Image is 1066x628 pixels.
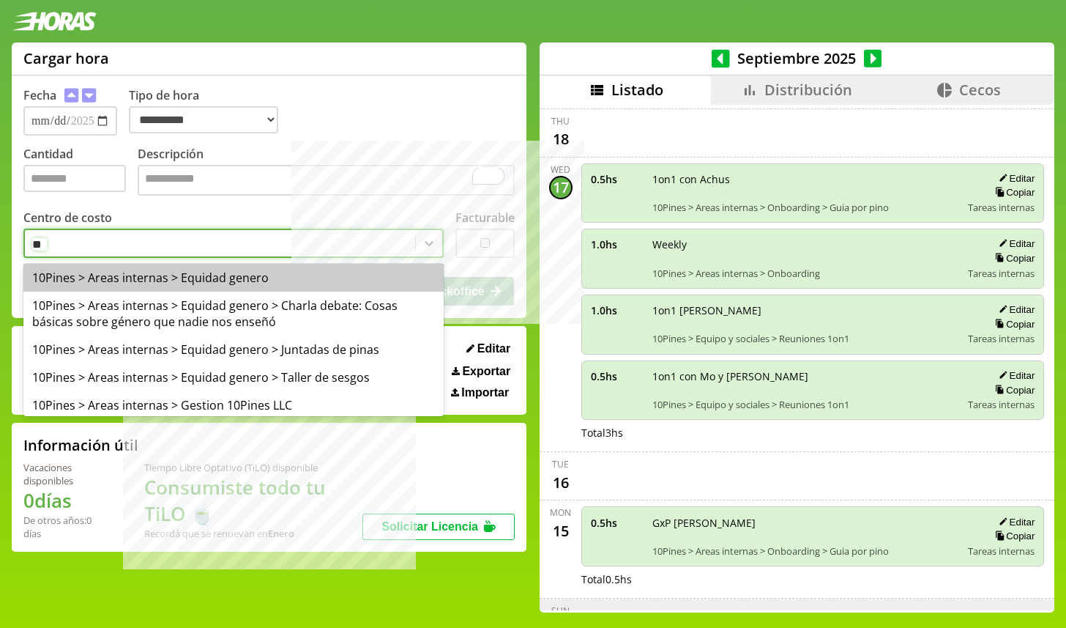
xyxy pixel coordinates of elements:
button: Editar [994,237,1035,250]
span: 10Pines > Areas internas > Onboarding > Guia por pino [652,544,958,558]
span: 1on1 [PERSON_NAME] [652,303,958,317]
label: Fecha [23,87,56,103]
label: Cantidad [23,146,138,199]
span: Importar [461,386,509,399]
div: Tiempo Libre Optativo (TiLO) disponible [144,461,362,474]
div: Total 0.5 hs [581,572,1045,586]
label: Descripción [138,146,515,199]
button: Editar [994,172,1035,185]
button: Copiar [991,384,1035,396]
span: 0.5 hs [591,172,642,186]
button: Editar [462,341,515,356]
span: 1on1 con Achus [652,172,958,186]
div: scrollable content [540,105,1054,610]
span: 10Pines > Areas internas > Onboarding > Guia por pino [652,201,958,214]
span: 0.5 hs [591,369,642,383]
div: 10Pines > Areas internas > Equidad genero [23,264,444,292]
div: 10Pines > Areas internas > Equidad genero > Juntadas de pinas [23,336,444,363]
div: Sun [551,605,570,617]
span: 10Pines > Equipo y sociales > Reuniones 1on1 [652,332,958,345]
span: Tareas internas [968,544,1035,558]
span: Tareas internas [968,267,1035,280]
button: Solicitar Licencia [362,514,515,540]
div: 10Pines > Areas internas > Gestion 10Pines LLC [23,391,444,419]
span: Listado [611,80,663,100]
span: 10Pines > Equipo y sociales > Reuniones 1on1 [652,398,958,411]
h2: Información útil [23,435,138,455]
span: Solicitar Licencia [381,520,478,533]
label: Tipo de hora [129,87,290,136]
span: Distribución [764,80,852,100]
span: Editar [477,342,510,355]
textarea: To enrich screen reader interactions, please activate Accessibility in Grammarly extension settings [138,165,515,196]
h1: Cargar hora [23,48,109,68]
button: Editar [994,303,1035,316]
span: Exportar [462,365,510,378]
button: Copiar [991,252,1035,265]
button: Editar [994,369,1035,382]
div: Total 3 hs [581,426,1045,440]
div: De otros años: 0 días [23,514,109,540]
div: 16 [549,470,573,494]
div: 10Pines > Areas internas > Equidad genero > Taller de sesgos [23,363,444,391]
label: Centro de costo [23,210,112,226]
b: Enero [268,527,294,540]
button: Exportar [447,364,515,379]
div: Wed [551,163,570,176]
span: Tareas internas [968,398,1035,411]
div: 15 [549,519,573,542]
span: Tareas internas [968,332,1035,345]
div: Vacaciones disponibles [23,461,109,487]
button: Copiar [991,186,1035,199]
div: 10Pines > Areas internas > Equidad genero > Charla debate: Cosas básicas sobre género que nadie n... [23,292,444,336]
div: Tue [552,458,569,470]
div: Recordá que se renuevan en [144,527,362,540]
div: 17 [549,176,573,199]
span: Tareas internas [968,201,1035,214]
span: 1.0 hs [591,303,642,317]
span: Septiembre 2025 [730,48,864,68]
img: logotipo [12,12,97,31]
div: 18 [549,128,573,151]
div: Thu [551,115,570,128]
span: GxP [PERSON_NAME] [652,516,958,530]
label: Facturable [455,210,515,226]
button: Copiar [991,530,1035,542]
button: Copiar [991,318,1035,330]
span: 1on1 con Mo y [PERSON_NAME] [652,369,958,383]
span: Cecos [959,80,1001,100]
h1: 0 días [23,487,109,514]
span: 1.0 hs [591,237,642,251]
input: Cantidad [23,165,126,192]
h1: Consumiste todo tu TiLO 🍵 [144,474,362,527]
button: Editar [994,516,1035,528]
span: 0.5 hs [591,516,642,530]
span: 10Pines > Areas internas > Onboarding [652,267,958,280]
div: Mon [550,506,571,519]
select: Tipo de hora [129,106,278,133]
span: Weekly [652,237,958,251]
